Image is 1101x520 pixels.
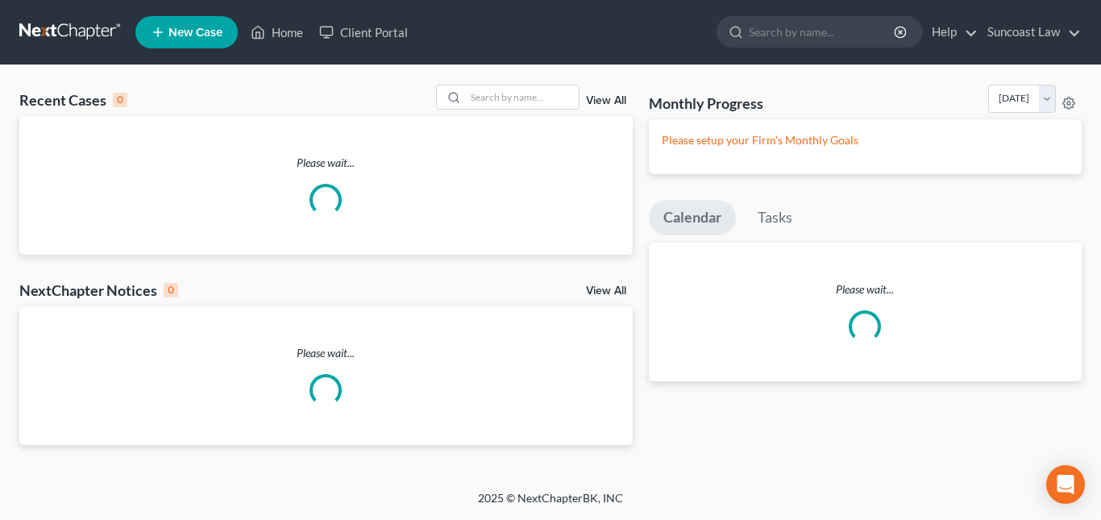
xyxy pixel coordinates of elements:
[743,200,807,235] a: Tasks
[586,285,626,297] a: View All
[649,281,1082,297] p: Please wait...
[311,18,416,47] a: Client Portal
[662,132,1070,148] p: Please setup your Firm's Monthly Goals
[19,345,633,361] p: Please wait...
[19,155,633,171] p: Please wait...
[113,93,127,107] div: 0
[649,200,736,235] a: Calendar
[91,490,1010,519] div: 2025 © NextChapterBK, INC
[749,17,896,47] input: Search by name...
[466,85,579,109] input: Search by name...
[1046,465,1085,504] div: Open Intercom Messenger
[164,283,178,297] div: 0
[243,18,311,47] a: Home
[979,18,1081,47] a: Suncoast Law
[649,94,763,113] h3: Monthly Progress
[168,27,222,39] span: New Case
[19,90,127,110] div: Recent Cases
[586,95,626,106] a: View All
[924,18,978,47] a: Help
[19,281,178,300] div: NextChapter Notices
